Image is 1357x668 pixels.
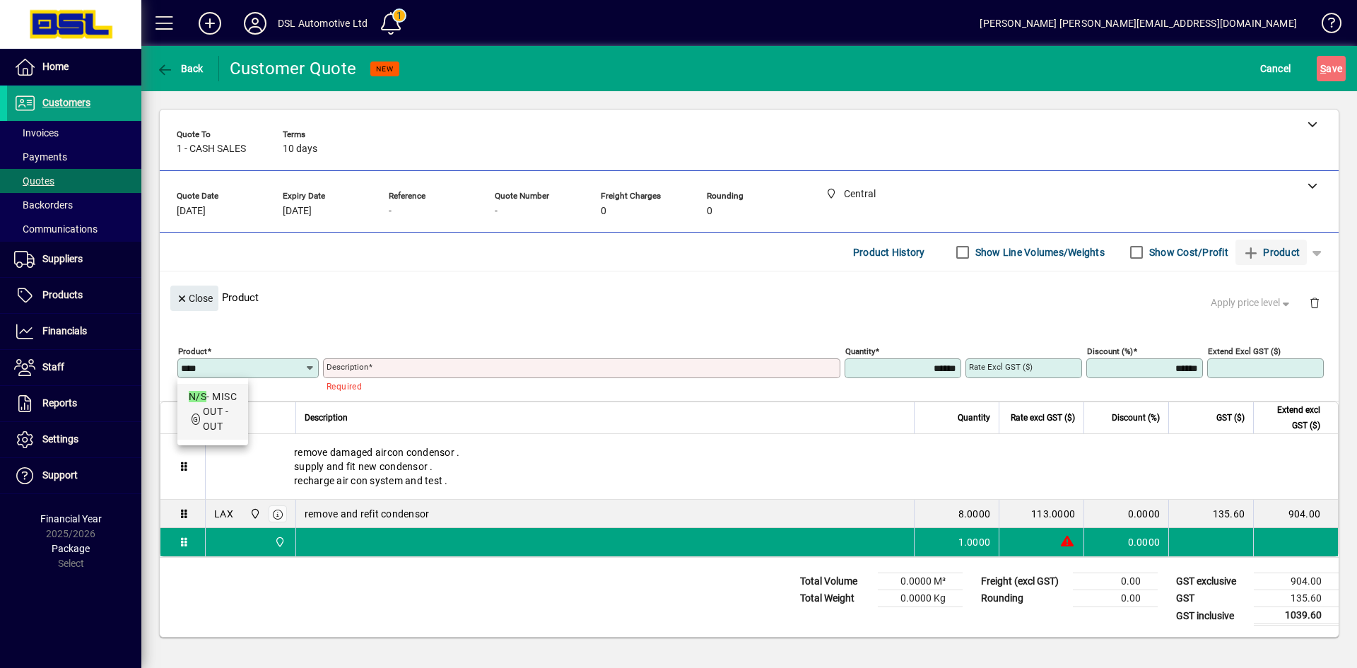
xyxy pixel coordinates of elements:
td: 0.0000 Kg [878,590,963,607]
mat-label: Quantity [845,346,875,356]
span: Settings [42,433,78,445]
a: Financials [7,314,141,349]
td: Total Volume [793,573,878,590]
span: Payments [14,151,67,163]
span: Support [42,469,78,481]
span: Apply price level [1211,295,1293,310]
span: S [1320,63,1326,74]
button: Delete [1298,286,1332,320]
span: 0 [601,206,606,217]
td: 0.0000 [1083,500,1168,528]
td: GST exclusive [1169,573,1254,590]
td: Rounding [974,590,1073,607]
button: Back [153,56,207,81]
span: Communications [14,223,98,235]
span: 0 [707,206,712,217]
app-page-header-button: Back [141,56,219,81]
a: Communications [7,217,141,241]
button: Add [187,11,233,36]
a: Knowledge Base [1311,3,1339,49]
a: Products [7,278,141,313]
button: Cancel [1257,56,1295,81]
mat-label: Rate excl GST ($) [969,362,1033,372]
span: Invoices [14,127,59,139]
span: Reports [42,397,77,409]
span: Rate excl GST ($) [1011,410,1075,426]
button: Product History [847,240,931,265]
span: Financials [42,325,87,336]
button: Profile [233,11,278,36]
td: Total Weight [793,590,878,607]
span: Suppliers [42,253,83,264]
div: 113.0000 [1008,507,1075,521]
span: ave [1320,57,1342,80]
td: GST inclusive [1169,607,1254,625]
div: LAX [214,507,233,521]
td: 135.60 [1168,500,1253,528]
td: 0.00 [1073,590,1158,607]
span: Close [176,287,213,310]
span: Products [42,289,83,300]
a: Settings [7,422,141,457]
span: Financial Year [40,513,102,525]
span: 1.0000 [958,535,991,549]
button: Close [170,286,218,311]
span: Extend excl GST ($) [1262,402,1320,433]
a: Quotes [7,169,141,193]
td: 0.0000 M³ [878,573,963,590]
button: Save [1317,56,1346,81]
span: OUT - OUT [203,406,228,432]
span: Cancel [1260,57,1291,80]
mat-label: Product [178,346,207,356]
div: Customer Quote [230,57,357,80]
td: 0.00 [1073,573,1158,590]
app-page-header-button: Close [167,291,222,304]
span: NEW [376,64,394,74]
mat-label: Description [327,362,368,372]
td: Freight (excl GST) [974,573,1073,590]
span: Back [156,63,204,74]
mat-option: N/S - MISC [177,384,248,440]
span: Backorders [14,199,73,211]
a: Payments [7,145,141,169]
span: Central [271,534,287,550]
span: Package [52,543,90,554]
a: Suppliers [7,242,141,277]
td: 904.00 [1254,573,1339,590]
mat-label: Discount (%) [1087,346,1133,356]
a: Staff [7,350,141,385]
td: 135.60 [1254,590,1339,607]
a: Home [7,49,141,85]
mat-label: Extend excl GST ($) [1208,346,1281,356]
span: GST ($) [1216,410,1245,426]
a: Reports [7,386,141,421]
div: Product [160,271,1339,323]
div: - MISC [189,389,237,404]
label: Show Cost/Profit [1146,245,1228,259]
span: remove and refit condensor [305,507,430,521]
span: [DATE] [177,206,206,217]
span: 10 days [283,143,317,155]
span: 1 - CASH SALES [177,143,246,155]
span: Staff [42,361,64,373]
span: Home [42,61,69,72]
span: Quotes [14,175,54,187]
span: Description [305,410,348,426]
span: Product History [853,241,925,264]
span: Discount (%) [1112,410,1160,426]
span: Central [246,506,262,522]
span: Quantity [958,410,990,426]
td: 904.00 [1253,500,1338,528]
td: GST [1169,590,1254,607]
td: 0.0000 [1083,528,1168,556]
button: Apply price level [1205,291,1298,316]
em: N/S [189,391,206,402]
div: DSL Automotive Ltd [278,12,368,35]
a: Backorders [7,193,141,217]
span: - [389,206,392,217]
div: remove damaged aircon condensor . supply and fit new condensor . recharge air con system and test . [206,434,1338,499]
mat-error: Required [327,378,829,393]
label: Show Line Volumes/Weights [973,245,1105,259]
a: Invoices [7,121,141,145]
a: Support [7,458,141,493]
